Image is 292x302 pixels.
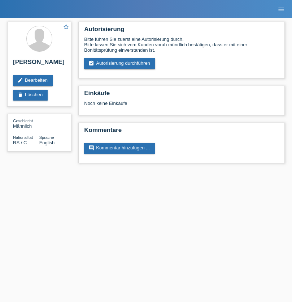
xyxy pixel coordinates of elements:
[63,24,69,31] a: star_border
[13,59,65,69] h2: [PERSON_NAME]
[13,75,53,86] a: editBearbeiten
[84,127,279,137] h2: Kommentare
[13,90,48,101] a: deleteLöschen
[274,7,288,11] a: menu
[84,58,155,69] a: assignment_turned_inAutorisierung durchführen
[84,26,279,37] h2: Autorisierung
[13,135,33,140] span: Nationalität
[84,101,279,111] div: Noch keine Einkäufe
[17,92,23,98] i: delete
[13,119,33,123] span: Geschlecht
[13,140,27,145] span: Serbien / C / 26.10.1989
[17,77,23,83] i: edit
[88,60,94,66] i: assignment_turned_in
[39,135,54,140] span: Sprache
[63,24,69,30] i: star_border
[278,6,285,13] i: menu
[84,90,279,101] h2: Einkäufe
[84,143,155,154] a: commentKommentar hinzufügen ...
[13,118,39,129] div: Männlich
[39,140,55,145] span: English
[88,145,94,151] i: comment
[84,37,279,53] div: Bitte führen Sie zuerst eine Autorisierung durch. Bitte lassen Sie sich vom Kunden vorab mündlich...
